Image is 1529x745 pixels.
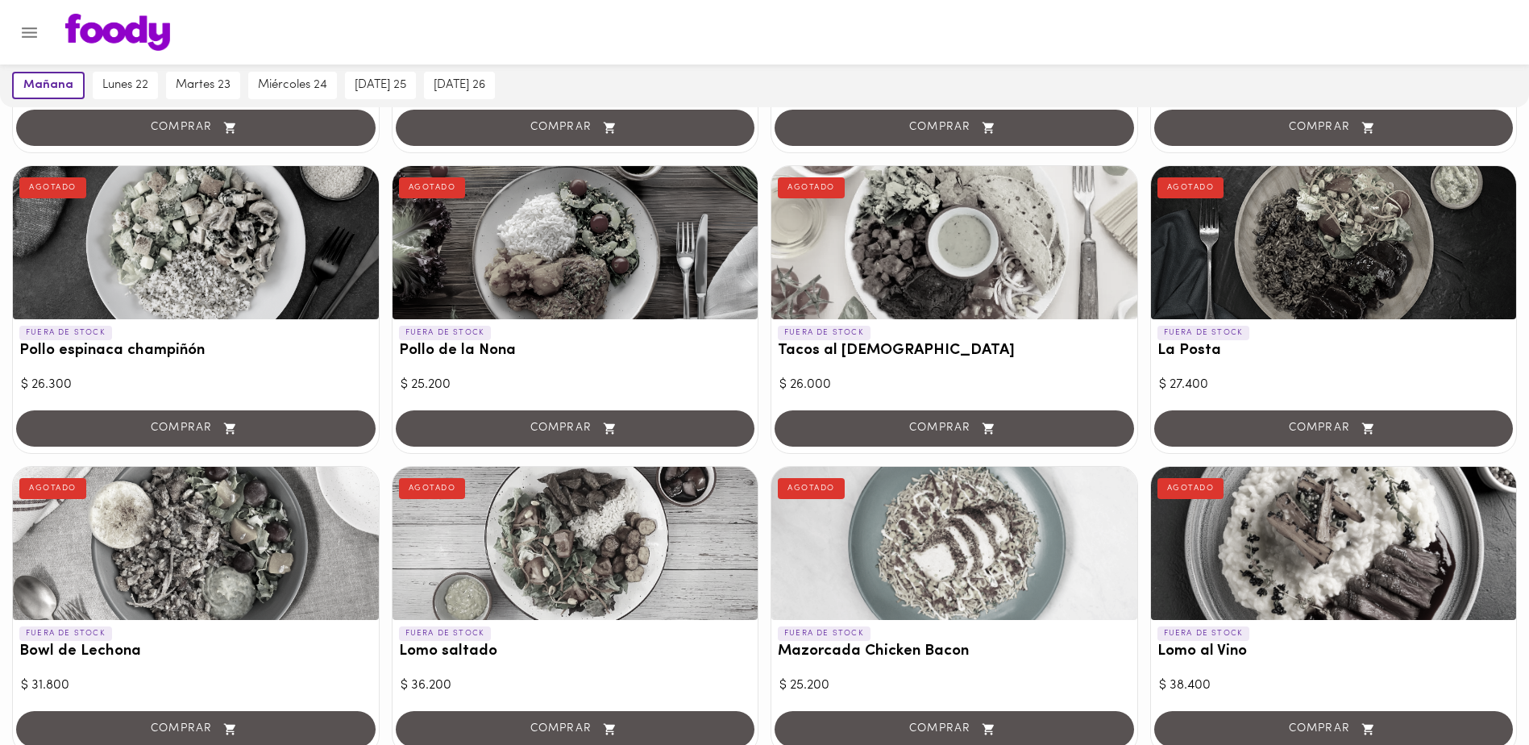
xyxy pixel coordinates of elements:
[778,177,845,198] div: AGOTADO
[345,72,416,99] button: [DATE] 25
[1157,326,1250,340] p: FUERA DE STOCK
[779,676,1129,695] div: $ 25.200
[19,177,86,198] div: AGOTADO
[401,376,750,394] div: $ 25.200
[1157,177,1224,198] div: AGOTADO
[1157,643,1510,660] h3: Lomo al Vino
[778,626,870,641] p: FUERA DE STOCK
[1157,478,1224,499] div: AGOTADO
[12,72,85,99] button: mañana
[19,626,112,641] p: FUERA DE STOCK
[399,326,492,340] p: FUERA DE STOCK
[355,78,406,93] span: [DATE] 25
[778,343,1131,360] h3: Tacos al [DEMOGRAPHIC_DATA]
[1157,626,1250,641] p: FUERA DE STOCK
[102,78,148,93] span: lunes 22
[23,78,73,93] span: mañana
[1151,467,1517,620] div: Lomo al Vino
[21,676,371,695] div: $ 31.800
[248,72,337,99] button: miércoles 24
[771,166,1137,319] div: Tacos al Pastor
[399,177,466,198] div: AGOTADO
[399,643,752,660] h3: Lomo saltado
[778,326,870,340] p: FUERA DE STOCK
[1159,376,1509,394] div: $ 27.400
[393,467,758,620] div: Lomo saltado
[1151,166,1517,319] div: La Posta
[13,467,379,620] div: Bowl de Lechona
[258,78,327,93] span: miércoles 24
[1157,343,1510,360] h3: La Posta
[779,376,1129,394] div: $ 26.000
[393,166,758,319] div: Pollo de la Nona
[19,478,86,499] div: AGOTADO
[19,343,372,360] h3: Pollo espinaca champiñón
[778,643,1131,660] h3: Mazorcada Chicken Bacon
[10,13,49,52] button: Menu
[434,78,485,93] span: [DATE] 26
[21,376,371,394] div: $ 26.300
[399,626,492,641] p: FUERA DE STOCK
[424,72,495,99] button: [DATE] 26
[93,72,158,99] button: lunes 22
[771,467,1137,620] div: Mazorcada Chicken Bacon
[65,14,170,51] img: logo.png
[1436,651,1513,729] iframe: Messagebird Livechat Widget
[1159,676,1509,695] div: $ 38.400
[19,326,112,340] p: FUERA DE STOCK
[19,643,372,660] h3: Bowl de Lechona
[166,72,240,99] button: martes 23
[778,478,845,499] div: AGOTADO
[13,166,379,319] div: Pollo espinaca champiñón
[401,676,750,695] div: $ 36.200
[399,343,752,360] h3: Pollo de la Nona
[399,478,466,499] div: AGOTADO
[176,78,231,93] span: martes 23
